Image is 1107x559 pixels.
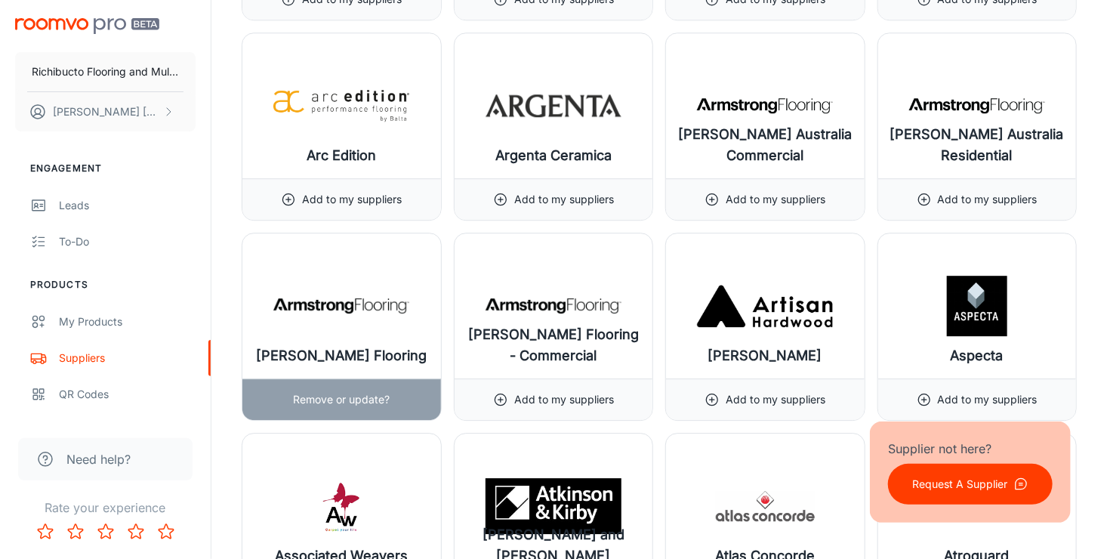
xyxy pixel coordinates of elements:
[938,391,1038,408] p: Add to my suppliers
[467,324,641,366] h6: [PERSON_NAME] Flooring - Commercial
[59,233,196,250] div: To-do
[697,76,833,136] img: Armstrong Australia Commercial
[60,517,91,547] button: Rate 2 star
[708,345,822,366] h6: [PERSON_NAME]
[59,386,196,403] div: QR Codes
[121,517,151,547] button: Rate 4 star
[495,145,612,166] h6: Argenta Ceramica
[890,124,1065,166] h6: [PERSON_NAME] Australia Residential
[151,517,181,547] button: Rate 5 star
[30,517,60,547] button: Rate 1 star
[53,103,159,120] p: [PERSON_NAME] [PERSON_NAME]
[726,391,825,408] p: Add to my suppliers
[678,124,853,166] h6: [PERSON_NAME] Australia Commercial
[486,76,621,136] img: Argenta Ceramica
[909,76,1045,136] img: Armstrong Australia Residential
[273,76,409,136] img: Arc Edition
[59,313,196,330] div: My Products
[726,191,825,208] p: Add to my suppliers
[938,191,1038,208] p: Add to my suppliers
[66,450,131,468] span: Need help?
[256,345,427,366] h6: [PERSON_NAME] Flooring
[909,276,1045,336] img: Aspecta
[486,476,621,536] img: Atkinson and Kirby
[15,92,196,131] button: [PERSON_NAME] [PERSON_NAME]
[302,191,402,208] p: Add to my suppliers
[912,476,1007,493] p: Request A Supplier
[59,350,196,366] div: Suppliers
[91,517,121,547] button: Rate 3 star
[697,476,833,536] img: Atlas Concorde
[293,391,390,408] p: Remove or update?
[273,276,409,336] img: Armstrong Flooring
[697,276,833,336] img: Artisan Hardwood
[273,476,409,536] img: Associated Weavers
[15,18,159,34] img: Roomvo PRO Beta
[59,197,196,214] div: Leads
[514,191,614,208] p: Add to my suppliers
[888,440,1053,458] p: Supplier not here?
[888,464,1053,505] button: Request A Supplier
[951,345,1004,366] h6: Aspecta
[486,276,621,336] img: Armstrong Flooring - Commercial
[12,499,199,517] p: Rate your experience
[514,391,614,408] p: Add to my suppliers
[15,52,196,91] button: Richibucto Flooring and Multi Decor
[32,63,179,80] p: Richibucto Flooring and Multi Decor
[307,145,376,166] h6: Arc Edition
